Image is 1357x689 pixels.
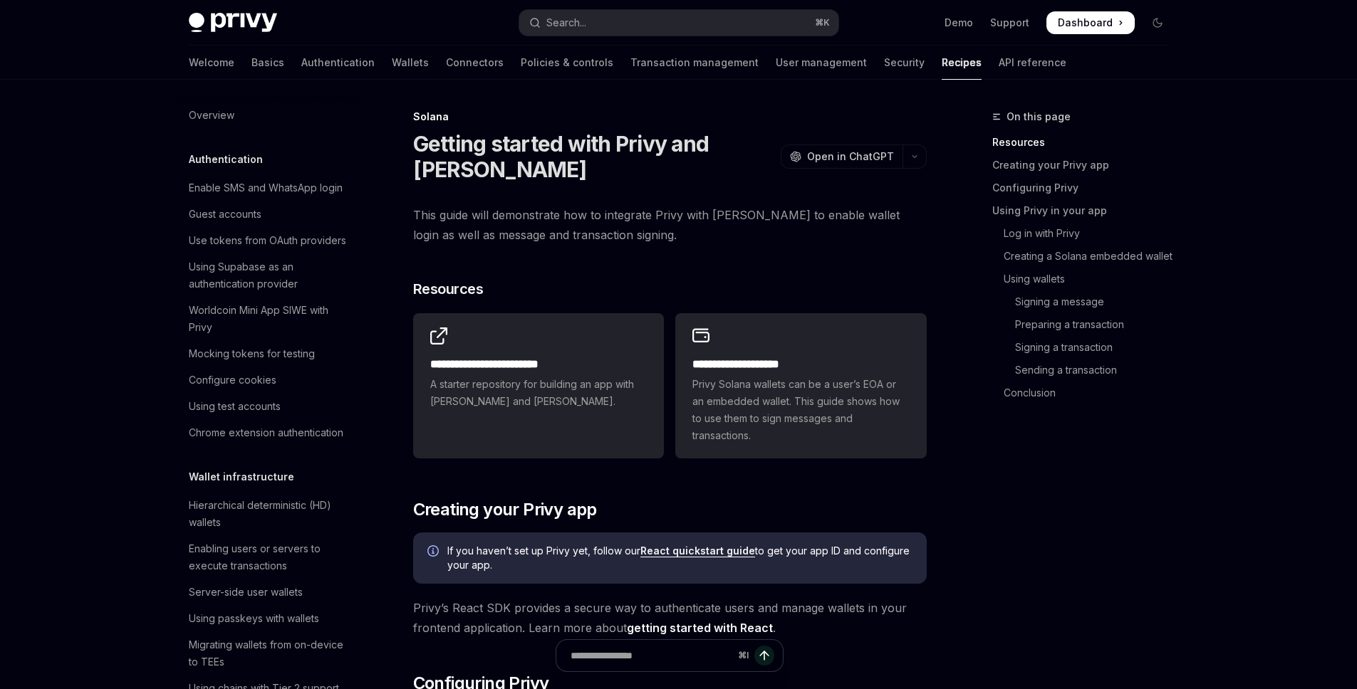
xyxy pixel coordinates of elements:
[992,382,1180,404] a: Conclusion
[992,222,1180,245] a: Log in with Privy
[189,372,276,389] div: Configure cookies
[519,10,838,36] button: Open search
[754,646,774,666] button: Send message
[189,424,343,441] div: Chrome extension authentication
[413,131,775,182] h1: Getting started with Privy and [PERSON_NAME]
[251,46,284,80] a: Basics
[177,536,360,579] a: Enabling users or servers to execute transactions
[189,468,294,485] h5: Wallet infrastructure
[1146,11,1169,34] button: Toggle dark mode
[413,279,484,299] span: Resources
[177,493,360,535] a: Hierarchical deterministic (HD) wallets
[447,544,913,572] span: If you haven’t set up Privy yet, follow our to get your app ID and configure your app.
[189,232,346,249] div: Use tokens from OAuth providers
[177,102,360,128] a: Overview
[301,46,375,80] a: Authentication
[992,359,1180,382] a: Sending a transaction
[189,258,351,293] div: Using Supabase as an authentication provider
[413,205,927,245] span: This guide will demonstrate how to integrate Privy with [PERSON_NAME] to enable wallet login as w...
[945,16,973,30] a: Demo
[427,545,442,559] svg: Info
[189,636,351,670] div: Migrating wallets from on-device to TEEs
[692,376,909,444] span: Privy Solana wallets can be a user’s EOA or an embedded wallet. This guide shows how to use them ...
[1007,108,1071,125] span: On this page
[177,606,360,631] a: Using passkeys with wallets
[177,341,360,367] a: Mocking tokens for testing
[189,540,351,574] div: Enabling users or servers to execute transactions
[189,302,351,336] div: Worldcoin Mini App SIWE with Privy
[189,206,261,223] div: Guest accounts
[675,313,926,458] a: **** **** **** *****Privy Solana wallets can be a user’s EOA or an embedded wallet. This guide sh...
[446,46,504,80] a: Connectors
[177,254,360,297] a: Using Supabase as an authentication provider
[177,420,360,446] a: Chrome extension authentication
[807,149,894,164] span: Open in ChatGPT
[189,610,319,627] div: Using passkeys with wallets
[177,175,360,201] a: Enable SMS and WhatsApp login
[413,498,597,521] span: Creating your Privy app
[999,46,1066,80] a: API reference
[189,345,315,362] div: Mocking tokens for testing
[992,268,1180,290] a: Using wallets
[177,228,360,253] a: Use tokens from OAuth providers
[942,46,982,80] a: Recipes
[640,545,755,557] a: React quickstart guide
[392,46,429,80] a: Wallets
[189,179,343,196] div: Enable SMS and WhatsApp login
[630,46,759,80] a: Transaction management
[413,110,927,124] div: Solana
[781,144,903,169] button: Open in ChatGPT
[884,46,925,80] a: Security
[992,245,1180,268] a: Creating a Solana embedded wallet
[189,13,277,33] img: dark logo
[627,621,773,636] a: getting started with React
[992,177,1180,199] a: Configuring Privy
[189,46,234,80] a: Welcome
[413,598,927,638] span: Privy’s React SDK provides a secure way to authenticate users and manage wallets in your frontend...
[992,154,1180,177] a: Creating your Privy app
[430,376,647,410] span: A starter repository for building an app with [PERSON_NAME] and [PERSON_NAME].
[1046,11,1135,34] a: Dashboard
[177,394,360,419] a: Using test accounts
[992,290,1180,313] a: Signing a message
[546,14,586,31] div: Search...
[189,107,234,124] div: Overview
[177,632,360,675] a: Migrating wallets from on-device to TEEs
[992,336,1180,359] a: Signing a transaction
[177,367,360,393] a: Configure cookies
[521,46,613,80] a: Policies & controls
[189,584,303,601] div: Server-side user wallets
[1058,16,1113,30] span: Dashboard
[776,46,867,80] a: User management
[992,131,1180,154] a: Resources
[177,201,360,227] a: Guest accounts
[177,298,360,340] a: Worldcoin Mini App SIWE with Privy
[571,640,732,671] input: Ask a question...
[177,579,360,605] a: Server-side user wallets
[992,199,1180,222] a: Using Privy in your app
[189,151,263,168] h5: Authentication
[992,313,1180,336] a: Preparing a transaction
[189,497,351,531] div: Hierarchical deterministic (HD) wallets
[815,17,830,28] span: ⌘ K
[189,398,281,415] div: Using test accounts
[990,16,1029,30] a: Support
